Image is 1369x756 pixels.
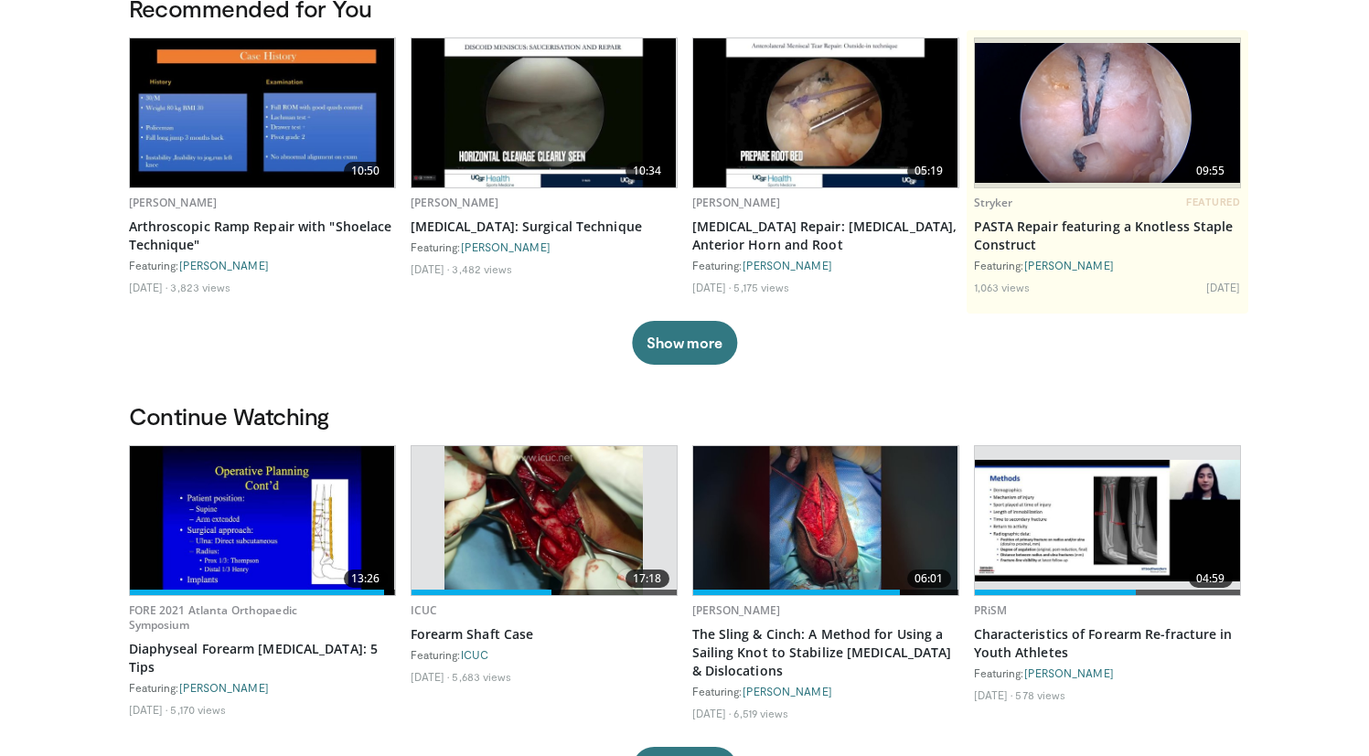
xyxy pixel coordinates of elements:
[411,669,450,684] li: [DATE]
[692,195,781,210] a: [PERSON_NAME]
[1024,259,1114,272] a: [PERSON_NAME]
[1206,280,1241,294] li: [DATE]
[412,38,677,187] a: 10:34
[129,280,168,294] li: [DATE]
[444,446,644,595] img: fcc784dc-6d80-4a98-b65b-bfef648c82df.620x360_q85_upscale.jpg
[974,195,1013,210] a: Stryker
[129,401,1241,431] h3: Continue Watching
[170,280,230,294] li: 3,823 views
[907,570,951,588] span: 06:01
[411,195,499,210] a: [PERSON_NAME]
[1189,162,1233,180] span: 09:55
[344,162,388,180] span: 10:50
[733,280,789,294] li: 5,175 views
[129,602,297,633] a: FORE 2021 Atlanta Orthopaedic Symposium
[411,647,678,662] div: Featuring:
[130,38,395,187] a: 10:50
[129,680,396,695] div: Featuring:
[130,446,395,595] img: 181f810e-e302-4326-8cf4-6288db1a84a7.620x360_q85_upscale.jpg
[974,602,1008,618] a: PRiSM
[974,625,1241,662] a: Characteristics of Forearm Re-fracture in Youth Athletes
[411,218,678,236] a: [MEDICAL_DATA]: Surgical Technique
[974,665,1241,680] div: Featuring:
[411,261,450,276] li: [DATE]
[632,321,737,365] button: Show more
[733,706,788,720] li: 6,519 views
[693,446,958,595] a: 06:01
[411,602,437,618] a: ICUC
[344,570,388,588] span: 13:26
[129,640,396,676] a: Diaphyseal Forearm [MEDICAL_DATA]: 5 Tips
[412,38,677,187] img: 96ec88f2-fc03-4f26-9c06-579f3f30f877.620x360_q85_upscale.jpg
[626,162,669,180] span: 10:34
[461,648,488,661] a: ICUC
[974,687,1013,702] li: [DATE]
[693,446,958,595] img: 7469cecb-783c-4225-a461-0115b718ad32.620x360_q85_upscale.jpg
[179,681,269,694] a: [PERSON_NAME]
[975,460,1240,581] img: d210e0f9-162d-4959-bf34-cd646f9284f2.620x360_q85_upscale.jpg
[129,702,168,717] li: [DATE]
[411,240,678,254] div: Featuring:
[693,38,958,187] a: 05:19
[1015,687,1065,702] li: 578 views
[452,669,511,684] li: 5,683 views
[692,706,732,720] li: [DATE]
[975,38,1240,187] a: 09:55
[693,38,958,187] img: 6fd4a45a-5b97-4599-94ef-10dbe799a1a7.620x360_q85_upscale.jpg
[692,218,959,254] a: [MEDICAL_DATA] Repair: [MEDICAL_DATA], Anterior Horn and Root
[692,258,959,272] div: Featuring:
[129,218,396,254] a: Arthroscopic Ramp Repair with "Shoelace Technique"
[130,38,395,187] img: 37e67030-ce23-4c31-9344-e75ee6bbfd8f.620x360_q85_upscale.jpg
[743,685,832,697] a: [PERSON_NAME]
[692,602,781,618] a: [PERSON_NAME]
[412,446,677,595] a: 17:18
[129,258,396,272] div: Featuring:
[974,258,1241,272] div: Featuring:
[975,43,1240,183] img: 84acc7eb-cb93-455a-a344-5c35427a46c1.png.620x360_q85_upscale.png
[975,446,1240,595] a: 04:59
[907,162,951,180] span: 05:19
[130,446,395,595] a: 13:26
[626,570,669,588] span: 17:18
[692,684,959,698] div: Featuring:
[411,625,678,644] a: Forearm Shaft Case
[1189,570,1233,588] span: 04:59
[974,280,1031,294] li: 1,063 views
[1024,666,1114,679] a: [PERSON_NAME]
[974,218,1241,254] a: PASTA Repair featuring a Knotless Staple Construct
[692,280,732,294] li: [DATE]
[170,702,226,717] li: 5,170 views
[452,261,512,276] li: 3,482 views
[129,195,218,210] a: [PERSON_NAME]
[1186,196,1240,208] span: FEATURED
[461,240,551,253] a: [PERSON_NAME]
[692,625,959,680] a: The Sling & Cinch: A Method for Using a Sailing Knot to Stabilize [MEDICAL_DATA] & Dislocations
[743,259,832,272] a: [PERSON_NAME]
[179,259,269,272] a: [PERSON_NAME]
